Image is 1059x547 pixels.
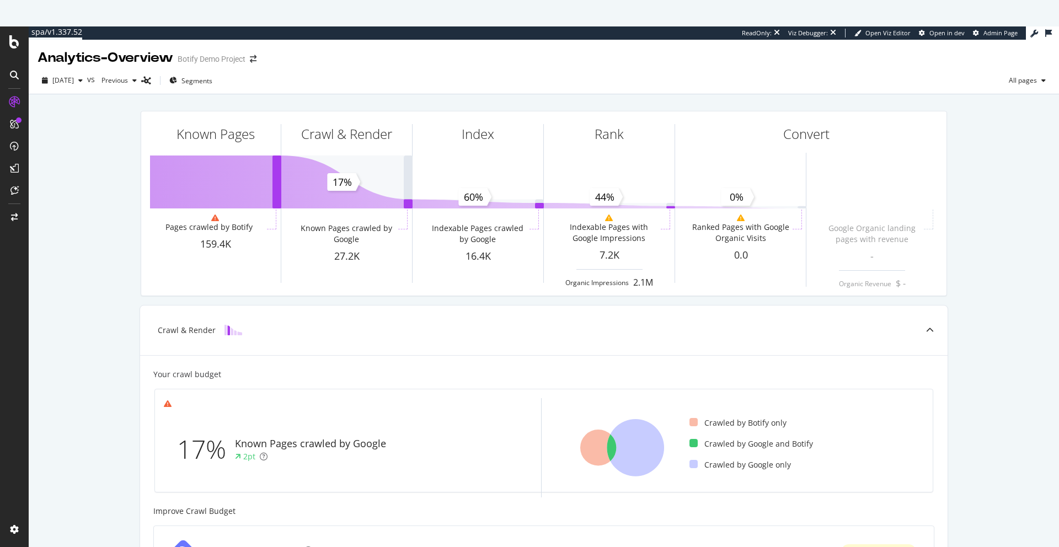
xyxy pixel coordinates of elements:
div: arrow-right-arrow-left [250,55,256,63]
button: All pages [1004,72,1050,89]
span: Open in dev [929,29,965,37]
div: 7.2K [544,248,675,262]
div: Viz Debugger: [788,29,828,37]
div: Botify Demo Project [178,53,245,65]
div: 16.4K [413,249,543,264]
div: 27.2K [281,249,412,264]
button: Previous [97,72,141,89]
div: Crawl & Render [158,325,216,336]
div: Organic Impressions [565,278,629,287]
div: Analytics - Overview [38,49,173,67]
button: [DATE] [38,72,87,89]
div: Improve Crawl Budget [153,506,934,517]
span: Previous [97,76,128,85]
div: Known Pages [176,125,255,143]
div: Pages crawled by Botify [165,222,253,233]
span: Open Viz Editor [865,29,911,37]
div: Rank [595,125,624,143]
div: Indexable Pages crawled by Google [428,223,527,245]
div: 17% [177,431,235,468]
div: Crawled by Google only [689,459,791,470]
span: Segments [181,76,212,85]
div: spa/v1.337.52 [29,26,82,37]
div: ReadOnly: [742,29,772,37]
div: Index [462,125,494,143]
div: 2pt [243,451,255,462]
a: Open Viz Editor [854,29,911,37]
span: Admin Page [983,29,1018,37]
div: Crawl & Render [301,125,392,143]
a: Admin Page [973,29,1018,37]
button: Segments [165,72,217,89]
div: 159.4K [150,237,281,251]
div: Known Pages crawled by Google [235,437,386,451]
div: Crawled by Google and Botify [689,438,813,449]
img: block-icon [224,325,242,335]
div: 2.1M [633,276,653,289]
div: Indexable Pages with Google Impressions [559,222,658,244]
span: 2025 Sep. 27th [52,76,74,85]
span: All pages [1004,76,1037,85]
a: spa/v1.337.52 [29,26,82,40]
iframe: Intercom live chat [1021,510,1048,536]
span: vs [87,74,97,85]
a: Open in dev [919,29,965,37]
div: Your crawl budget [153,369,221,380]
div: Known Pages crawled by Google [297,223,395,245]
div: Crawled by Botify only [689,417,787,428]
